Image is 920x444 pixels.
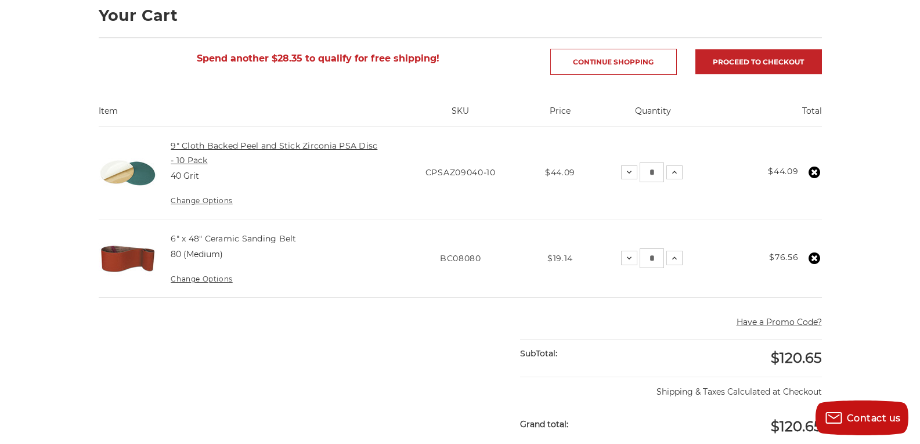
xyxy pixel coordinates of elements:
dd: 80 (Medium) [171,248,223,261]
span: $44.09 [545,167,575,178]
p: Shipping & Taxes Calculated at Checkout [520,377,821,398]
th: Item [99,105,391,126]
span: Spend another $28.35 to qualify for free shipping! [197,53,439,64]
img: 6" x 48" Ceramic Sanding Belt [99,229,157,287]
span: $120.65 [771,418,822,435]
strong: $44.09 [768,166,798,176]
span: CPSAZ09040-10 [425,167,496,178]
a: Change Options [171,275,232,283]
button: Contact us [816,400,908,435]
span: BC08080 [440,253,481,263]
span: $120.65 [771,349,822,366]
input: 9" Cloth Backed Peel and Stick Zirconia PSA Disc - 10 Pack Quantity: [640,163,664,182]
a: Change Options [171,196,232,205]
th: Total [716,105,822,126]
a: Proceed to checkout [695,49,822,74]
span: $19.14 [547,253,573,263]
th: Quantity [590,105,716,126]
h1: Your Cart [99,8,822,23]
strong: Grand total: [520,419,568,429]
a: 9" Cloth Backed Peel and Stick Zirconia PSA Disc - 10 Pack [171,140,377,165]
th: Price [530,105,590,126]
a: 6" x 48" Ceramic Sanding Belt [171,233,296,244]
strong: $76.56 [769,252,798,262]
th: SKU [391,105,530,126]
button: Have a Promo Code? [737,316,822,329]
input: 6" x 48" Ceramic Sanding Belt Quantity: [640,248,664,268]
a: Continue Shopping [550,49,677,75]
span: Contact us [847,413,901,424]
div: SubTotal: [520,340,671,368]
dd: 40 Grit [171,170,199,182]
img: Zirc Peel and Stick cloth backed PSA discs [99,144,157,202]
